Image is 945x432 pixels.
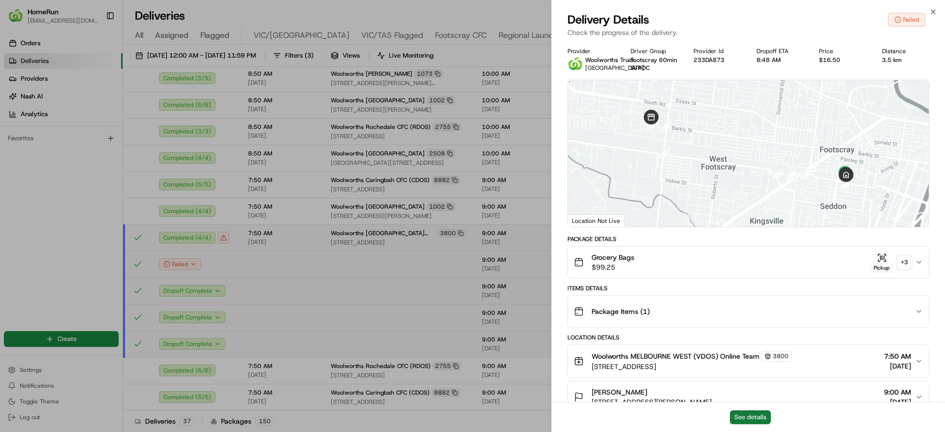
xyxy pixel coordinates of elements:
[44,104,135,112] div: We're available if you need us!
[801,168,812,179] div: 6
[20,153,28,161] img: 1736555255976-a54dd68f-1ca7-489b-9aae-adbdc363a1c4
[630,47,678,55] div: Driver Group
[841,178,851,188] div: 9
[568,381,929,413] button: [PERSON_NAME][STREET_ADDRESS][PERSON_NAME]9:00 AM[DATE]
[888,13,925,27] button: Failed
[592,262,634,272] span: $99.25
[44,94,161,104] div: Start new chat
[82,153,85,160] span: •
[884,387,911,397] span: 9:00 AM
[884,351,911,361] span: 7:50 AM
[568,215,625,227] div: Location Not Live
[884,361,911,371] span: [DATE]
[840,178,851,188] div: 7
[884,397,911,407] span: [DATE]
[26,63,162,74] input: Clear
[756,47,804,55] div: Dropoff ETA
[585,56,635,64] span: Woolworths Truck
[567,56,583,72] img: ww.png
[568,296,929,327] button: Package Items (1)
[20,220,75,230] span: Knowledge Base
[87,153,107,160] span: [DATE]
[567,12,649,28] span: Delivery Details
[882,56,929,64] div: 3.5 km
[585,64,644,72] span: [GEOGRAPHIC_DATA]
[568,345,929,377] button: Woolworths MELBOURNE WEST (VDOS) Online Team3800[STREET_ADDRESS]7:50 AM[DATE]
[785,169,796,180] div: 5
[819,47,866,55] div: Price
[6,216,79,234] a: 📗Knowledge Base
[772,168,783,179] div: 4
[659,148,669,158] div: 3
[592,362,792,371] span: [STREET_ADDRESS]
[882,47,929,55] div: Distance
[153,126,179,138] button: See all
[10,221,18,229] div: 📗
[167,97,179,109] button: Start new chat
[592,397,712,407] span: [STREET_ADDRESS][PERSON_NAME]
[647,119,658,130] div: 1
[79,216,162,234] a: 💻API Documentation
[567,235,929,243] div: Package Details
[31,153,80,160] span: [PERSON_NAME]
[659,122,670,132] div: 2
[773,352,788,360] span: 3800
[21,94,38,112] img: 9188753566659_6852d8bf1fb38e338040_72.png
[870,253,893,272] button: Pickup
[567,28,929,37] p: Check the progress of the delivery.
[567,284,929,292] div: Items Details
[568,247,929,278] button: Grocery Bags$99.25Pickup+3
[10,39,179,55] p: Welcome 👋
[83,221,91,229] div: 💻
[93,220,158,230] span: API Documentation
[756,56,804,64] div: 8:48 AM
[10,170,26,185] img: Jess Findlay
[10,143,26,159] img: Masood Aslam
[87,179,107,187] span: [DATE]
[567,334,929,341] div: Location Details
[592,307,650,316] span: Package Items ( 1 )
[693,56,724,64] button: 233DA873
[592,351,759,361] span: Woolworths MELBOURNE WEST (VDOS) Online Team
[82,179,85,187] span: •
[730,410,771,424] button: See details
[592,387,647,397] span: [PERSON_NAME]
[31,179,80,187] span: [PERSON_NAME]
[69,244,119,251] a: Powered byPylon
[592,252,634,262] span: Grocery Bags
[819,56,866,64] div: $16.50
[10,128,63,136] div: Past conversations
[897,255,911,269] div: + 3
[630,56,678,72] div: Footscray 60min SVPOC
[98,244,119,251] span: Pylon
[10,94,28,112] img: 1736555255976-a54dd68f-1ca7-489b-9aae-adbdc363a1c4
[870,253,911,272] button: Pickup+3
[567,47,615,55] div: Provider
[693,47,741,55] div: Provider Id
[10,10,30,30] img: Nash
[870,264,893,272] div: Pickup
